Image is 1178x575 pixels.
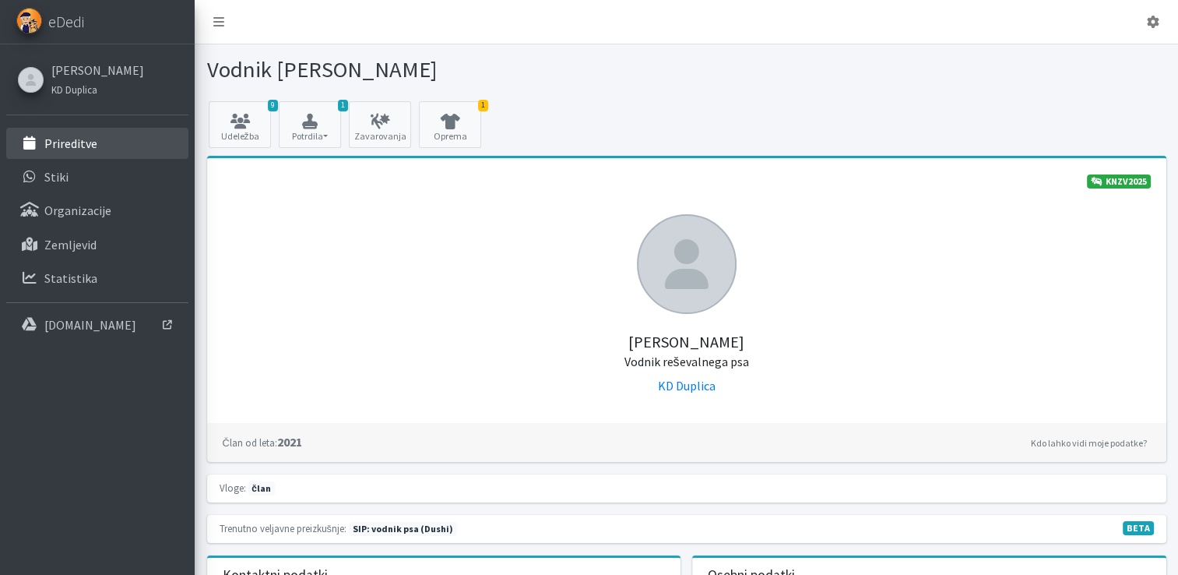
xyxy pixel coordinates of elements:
[1123,521,1154,535] span: V fazi razvoja
[248,482,275,496] span: član
[207,56,681,83] h1: Vodnik [PERSON_NAME]
[51,79,144,98] a: KD Duplica
[44,237,97,252] p: Zemljevid
[6,128,188,159] a: Prireditve
[6,161,188,192] a: Stiki
[268,100,278,111] span: 9
[658,378,716,393] a: KD Duplica
[478,100,488,111] span: 1
[223,436,277,449] small: Član od leta:
[44,136,97,151] p: Prireditve
[223,434,302,450] strong: 2021
[1087,175,1151,189] a: KNZV2025
[1027,434,1151,453] a: Kdo lahko vidi moje podatke?
[220,482,246,494] small: Vloge:
[44,203,111,218] p: Organizacije
[6,309,188,340] a: [DOMAIN_NAME]
[51,83,97,96] small: KD Duplica
[223,314,1151,370] h5: [PERSON_NAME]
[44,317,136,333] p: [DOMAIN_NAME]
[6,263,188,294] a: Statistika
[209,101,271,148] a: 9 Udeležba
[6,195,188,226] a: Organizacije
[6,229,188,260] a: Zemljevid
[44,270,97,286] p: Statistika
[48,10,84,34] span: eDedi
[338,100,348,111] span: 1
[44,169,69,185] p: Stiki
[51,61,144,79] a: [PERSON_NAME]
[419,101,481,148] a: 1 Oprema
[349,101,411,148] a: Zavarovanja
[220,522,346,534] small: Trenutno veljavne preizkušnje:
[16,8,42,34] img: eDedi
[624,354,749,369] small: Vodnik reševalnega psa
[279,101,341,148] button: 1 Potrdila
[349,522,457,536] span: Naslednja preizkušnja: pomlad 2026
